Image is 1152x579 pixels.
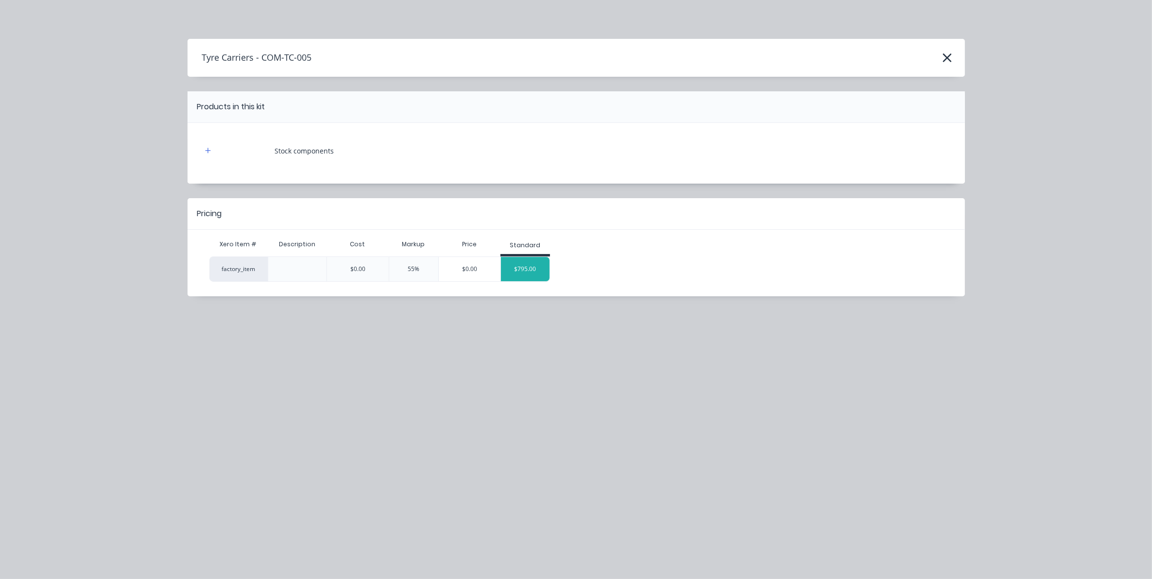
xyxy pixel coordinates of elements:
div: Price [438,235,500,254]
div: factory_item [209,256,268,282]
div: Cost [327,235,389,254]
div: Markup [389,235,438,254]
h4: Tyre Carriers - COM-TC-005 [188,49,312,67]
div: Standard [510,241,541,250]
div: $0.00 [327,256,389,282]
div: Stock components [275,146,334,156]
div: Description [271,232,323,256]
div: Pricing [197,208,222,220]
div: 55% [389,256,438,282]
div: Xero Item # [209,235,268,254]
div: Products in this kit [197,101,265,113]
div: $795.00 [501,257,550,281]
div: $0.00 [439,257,500,281]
